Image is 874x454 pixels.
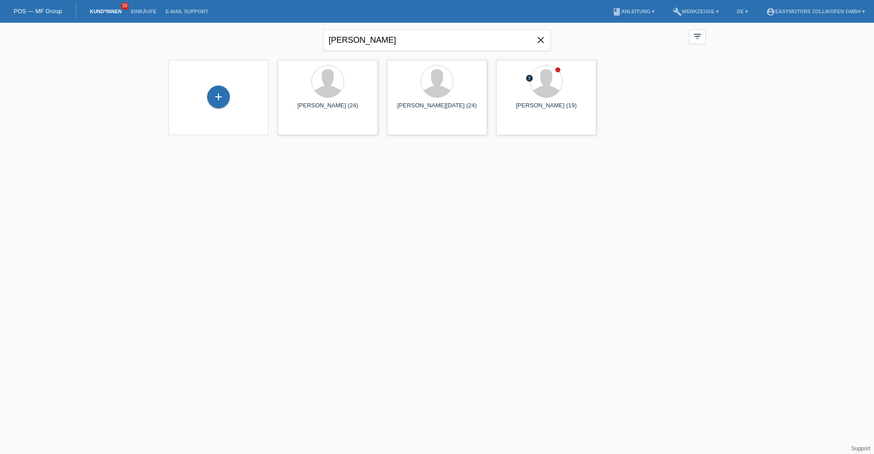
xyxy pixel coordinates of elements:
a: Einkäufe [126,9,161,14]
div: Kund*in hinzufügen [208,89,229,105]
a: Support [851,445,870,452]
i: error [525,74,534,82]
input: Suche... [323,30,551,51]
a: buildWerkzeuge ▾ [668,9,723,14]
i: filter_list [692,31,702,41]
div: [PERSON_NAME][DATE] (24) [394,102,480,116]
a: E-Mail Support [161,9,213,14]
i: build [673,7,682,16]
div: [PERSON_NAME] (24) [285,102,371,116]
div: Unbestätigt, in Bearbeitung [525,74,534,84]
span: 39 [121,2,129,10]
i: book [612,7,621,16]
i: close [535,35,546,45]
a: bookAnleitung ▾ [608,9,659,14]
i: account_circle [766,7,775,16]
a: POS — MF Group [14,8,62,15]
div: [PERSON_NAME] (19) [503,102,589,116]
a: account_circleEasymotors Zollikofen GmbH ▾ [762,9,869,14]
a: DE ▾ [732,9,752,14]
a: Kund*innen [85,9,126,14]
